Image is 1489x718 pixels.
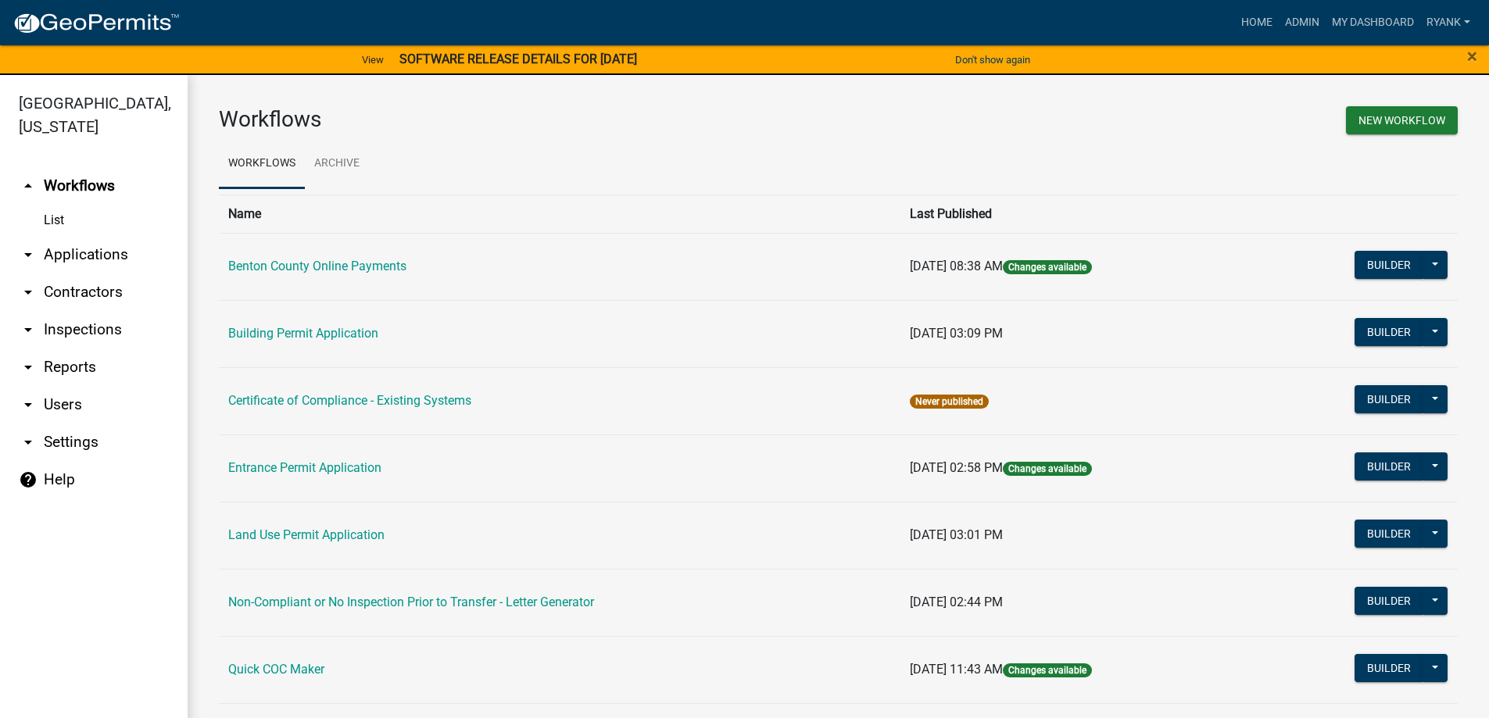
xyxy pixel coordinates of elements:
[228,662,324,677] a: Quick COC Maker
[219,195,900,233] th: Name
[219,106,827,133] h3: Workflows
[910,326,1003,341] span: [DATE] 03:09 PM
[1355,452,1423,480] button: Builder
[19,320,38,339] i: arrow_drop_down
[1346,106,1458,134] button: New Workflow
[19,358,38,377] i: arrow_drop_down
[910,395,989,409] span: Never published
[228,595,594,609] a: Non-Compliant or No Inspection Prior to Transfer - Letter Generator
[910,662,1003,677] span: [DATE] 11:43 AM
[910,259,1003,273] span: [DATE] 08:38 AM
[1003,462,1092,476] span: Changes available
[1355,520,1423,548] button: Builder
[1355,251,1423,279] button: Builder
[1355,587,1423,615] button: Builder
[910,595,1003,609] span: [DATE] 02:44 PM
[1355,318,1423,346] button: Builder
[19,470,38,489] i: help
[399,52,637,66] strong: SOFTWARE RELEASE DETAILS FOR [DATE]
[19,245,38,264] i: arrow_drop_down
[19,283,38,302] i: arrow_drop_down
[949,47,1036,73] button: Don't show again
[356,47,390,73] a: View
[1420,8,1476,38] a: RyanK
[900,195,1257,233] th: Last Published
[228,326,378,341] a: Building Permit Application
[1355,654,1423,682] button: Builder
[228,259,406,273] a: Benton County Online Payments
[1326,8,1420,38] a: My Dashboard
[19,433,38,452] i: arrow_drop_down
[19,395,38,414] i: arrow_drop_down
[1003,260,1092,274] span: Changes available
[910,527,1003,542] span: [DATE] 03:01 PM
[1355,385,1423,413] button: Builder
[1467,45,1477,67] span: ×
[228,460,381,475] a: Entrance Permit Application
[1279,8,1326,38] a: Admin
[910,460,1003,475] span: [DATE] 02:58 PM
[1467,47,1477,66] button: Close
[1003,663,1092,677] span: Changes available
[228,527,385,542] a: Land Use Permit Application
[305,139,369,189] a: Archive
[19,177,38,195] i: arrow_drop_up
[1235,8,1279,38] a: Home
[219,139,305,189] a: Workflows
[228,393,471,408] a: Certificate of Compliance - Existing Systems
